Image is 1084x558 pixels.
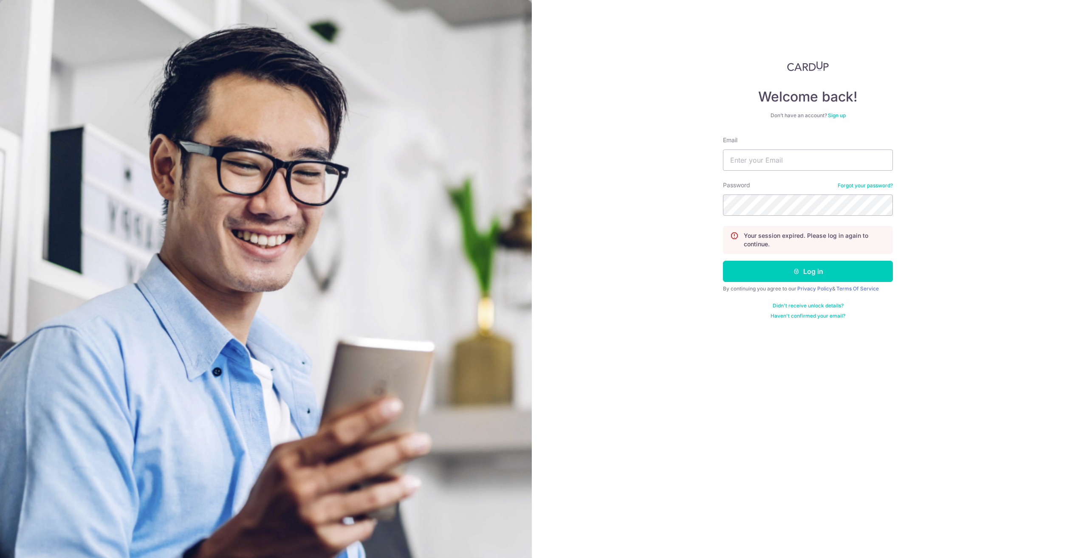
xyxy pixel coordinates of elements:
label: Password [723,181,750,189]
img: CardUp Logo [787,61,829,71]
a: Forgot your password? [838,182,893,189]
div: Don’t have an account? [723,112,893,119]
a: Didn't receive unlock details? [773,302,844,309]
label: Email [723,136,737,144]
h4: Welcome back! [723,88,893,105]
a: Sign up [828,112,846,118]
p: Your session expired. Please log in again to continue. [744,231,886,248]
a: Terms Of Service [836,285,879,292]
input: Enter your Email [723,149,893,171]
div: By continuing you agree to our & [723,285,893,292]
a: Haven't confirmed your email? [771,313,845,319]
button: Log in [723,261,893,282]
a: Privacy Policy [797,285,832,292]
